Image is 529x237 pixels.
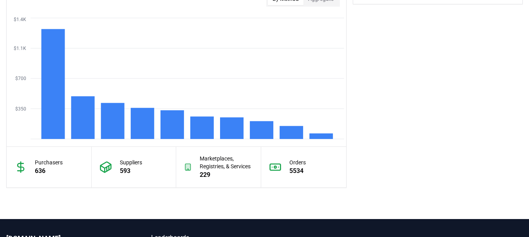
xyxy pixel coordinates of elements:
[120,159,142,166] p: Suppliers
[14,17,26,22] tspan: $1.4K
[289,159,306,166] p: Orders
[120,166,142,176] p: 593
[35,159,63,166] p: Purchasers
[14,46,26,51] tspan: $1.1K
[15,76,26,81] tspan: $700
[200,170,253,180] p: 229
[35,166,63,176] p: 636
[15,106,26,112] tspan: $350
[289,166,306,176] p: 5534
[200,155,253,170] p: Marketplaces, Registries, & Services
